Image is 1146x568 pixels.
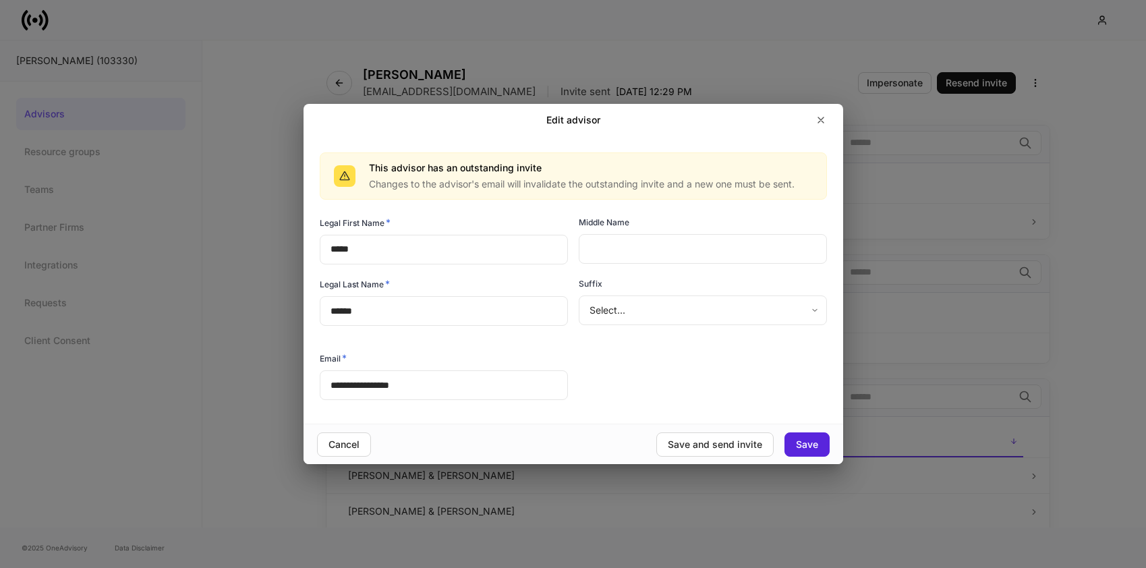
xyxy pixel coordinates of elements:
[579,295,826,325] div: Select...
[796,440,818,449] div: Save
[320,351,347,365] h6: Email
[656,432,774,457] button: Save and send invite
[369,177,795,191] p: Changes to the advisor's email will invalidate the outstanding invite and a new one must be sent.
[784,432,830,457] button: Save
[320,216,391,229] h6: Legal First Name
[317,432,371,457] button: Cancel
[369,161,795,177] div: This advisor has an outstanding invite
[668,440,762,449] div: Save and send invite
[579,277,602,290] h6: Suffix
[320,277,390,291] h6: Legal Last Name
[546,113,600,127] h2: Edit advisor
[579,216,629,229] h6: Middle Name
[328,440,360,449] div: Cancel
